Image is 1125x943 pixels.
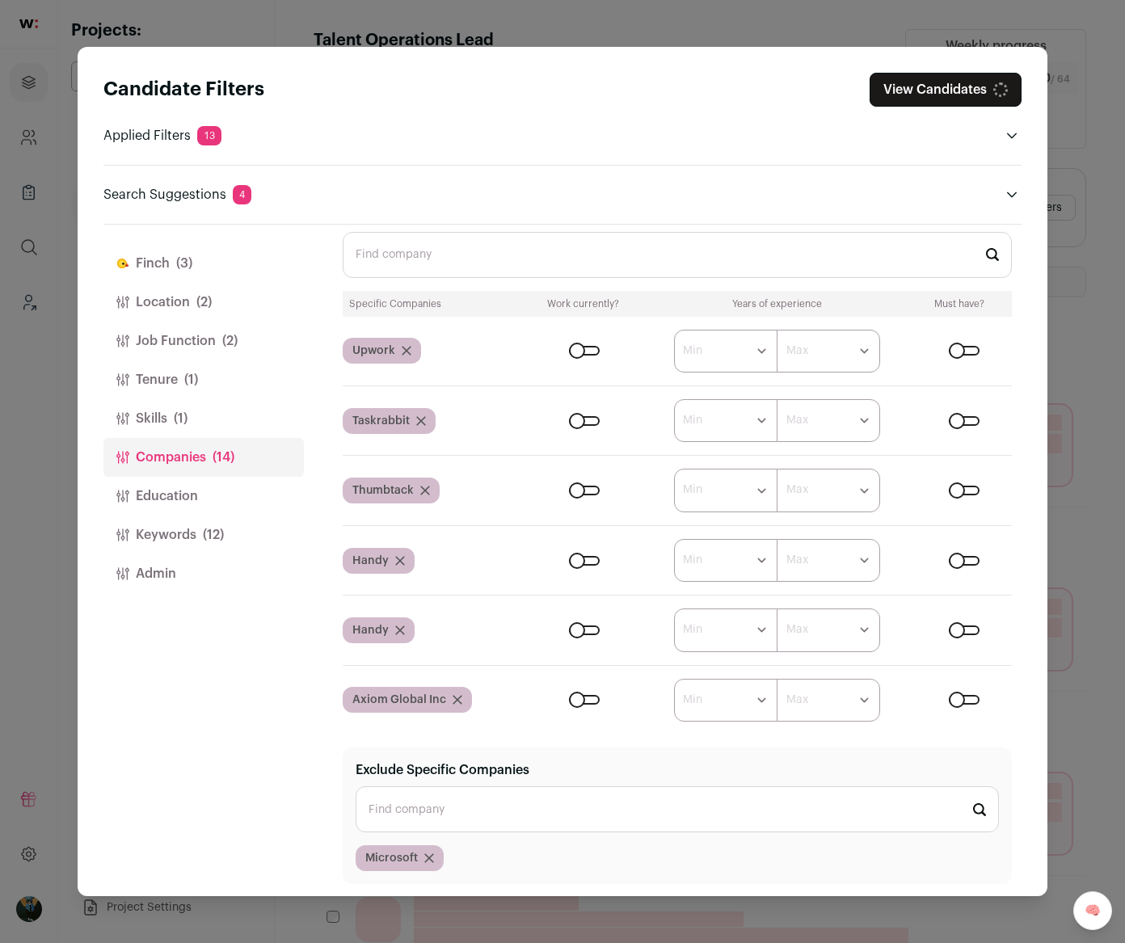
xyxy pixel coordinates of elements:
span: Taskrabbit [352,413,410,429]
div: Specific Companies [349,297,513,310]
button: Open applied filters [1002,126,1022,145]
button: Close search preferences [870,73,1022,107]
span: (1) [184,370,198,389]
span: (3) [176,254,192,273]
label: Min [683,621,702,638]
span: Handy [352,622,389,638]
button: Keywords(12) [103,516,304,554]
button: Companies(14) [103,438,304,477]
p: Applied Filters [103,126,221,145]
span: Axiom Global Inc [352,692,446,708]
label: Max [786,692,808,708]
span: Thumbtack [352,482,414,499]
p: Search Suggestions [103,185,251,204]
input: Start typing... [356,786,999,832]
button: Job Function(2) [103,322,304,360]
label: Min [683,692,702,708]
div: Years of experience [653,297,901,310]
label: Max [786,343,808,359]
button: Location(2) [103,283,304,322]
label: Max [786,552,808,568]
button: Admin [103,554,304,593]
span: Upwork [352,343,395,359]
button: Tenure(1) [103,360,304,399]
button: Finch(3) [103,244,304,283]
label: Max [786,621,808,638]
label: Min [683,482,702,498]
div: Must have? [914,297,1005,310]
div: Work currently? [526,297,639,310]
a: 🧠 [1073,891,1112,930]
span: 4 [233,185,251,204]
input: Start typing... [343,232,1012,278]
label: Exclude Specific Companies [356,760,529,780]
span: (2) [222,331,238,351]
span: (14) [213,448,234,467]
span: (2) [196,293,212,312]
span: Microsoft [365,850,418,866]
strong: Candidate Filters [103,80,264,99]
label: Min [683,343,702,359]
label: Min [683,552,702,568]
label: Max [786,482,808,498]
label: Min [683,412,702,428]
button: Education [103,477,304,516]
button: Skills(1) [103,399,304,438]
span: (1) [174,409,187,428]
label: Max [786,412,808,428]
span: Handy [352,553,389,569]
span: 13 [197,126,221,145]
span: (12) [203,525,224,545]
